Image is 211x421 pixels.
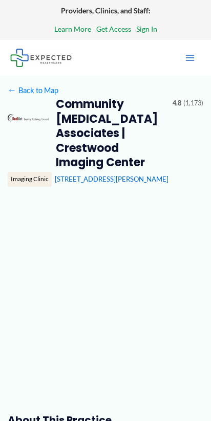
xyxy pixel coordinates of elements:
[54,23,91,36] a: Learn More
[8,85,17,95] span: ←
[8,83,58,97] a: ←Back to Map
[96,23,131,36] a: Get Access
[179,47,201,69] button: Main menu toggle
[10,49,72,67] img: Expected Healthcare Logo - side, dark font, small
[173,97,181,109] span: 4.8
[56,97,165,170] h2: Community [MEDICAL_DATA] Associates | Crestwood Imaging Center
[8,172,52,186] div: Imaging Clinic
[61,6,151,15] strong: Providers, Clinics, and Staff:
[136,23,157,36] a: Sign In
[183,97,203,109] span: (1,173)
[55,175,168,183] a: [STREET_ADDRESS][PERSON_NAME]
